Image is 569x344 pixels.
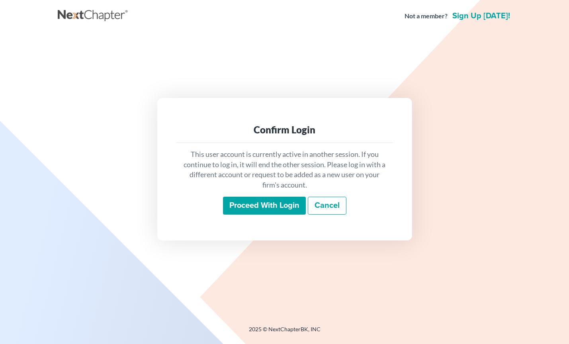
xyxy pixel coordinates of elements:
p: This user account is currently active in another session. If you continue to log in, it will end ... [183,149,387,190]
a: Cancel [308,197,346,215]
div: 2025 © NextChapterBK, INC [58,325,512,340]
strong: Not a member? [405,12,448,21]
div: Confirm Login [183,123,387,136]
a: Sign up [DATE]! [451,12,512,20]
input: Proceed with login [223,197,306,215]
